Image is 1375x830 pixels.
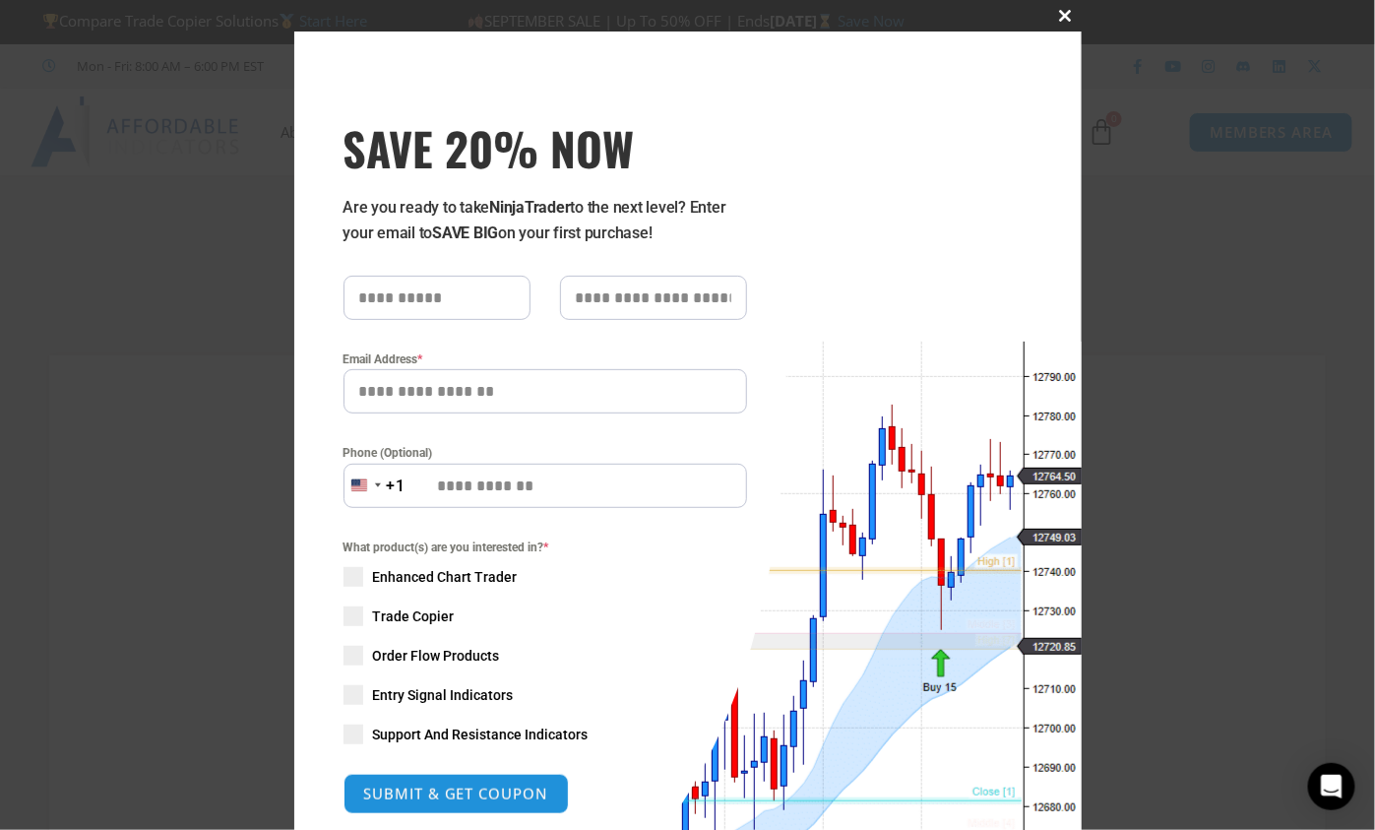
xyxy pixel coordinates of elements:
[344,195,747,246] p: Are you ready to take to the next level? Enter your email to on your first purchase!
[344,538,747,557] span: What product(s) are you interested in?
[373,567,518,587] span: Enhanced Chart Trader
[373,607,455,626] span: Trade Copier
[373,685,514,705] span: Entry Signal Indicators
[344,607,747,626] label: Trade Copier
[1308,763,1355,810] div: Open Intercom Messenger
[373,646,500,666] span: Order Flow Products
[373,725,589,744] span: Support And Resistance Indicators
[344,443,747,463] label: Phone (Optional)
[489,198,570,217] strong: NinjaTrader
[344,120,747,175] h3: SAVE 20% NOW
[344,646,747,666] label: Order Flow Products
[344,685,747,705] label: Entry Signal Indicators
[344,725,747,744] label: Support And Resistance Indicators
[432,223,498,242] strong: SAVE BIG
[344,464,406,508] button: Selected country
[387,474,406,499] div: +1
[344,774,569,814] button: SUBMIT & GET COUPON
[344,350,747,369] label: Email Address
[344,567,747,587] label: Enhanced Chart Trader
